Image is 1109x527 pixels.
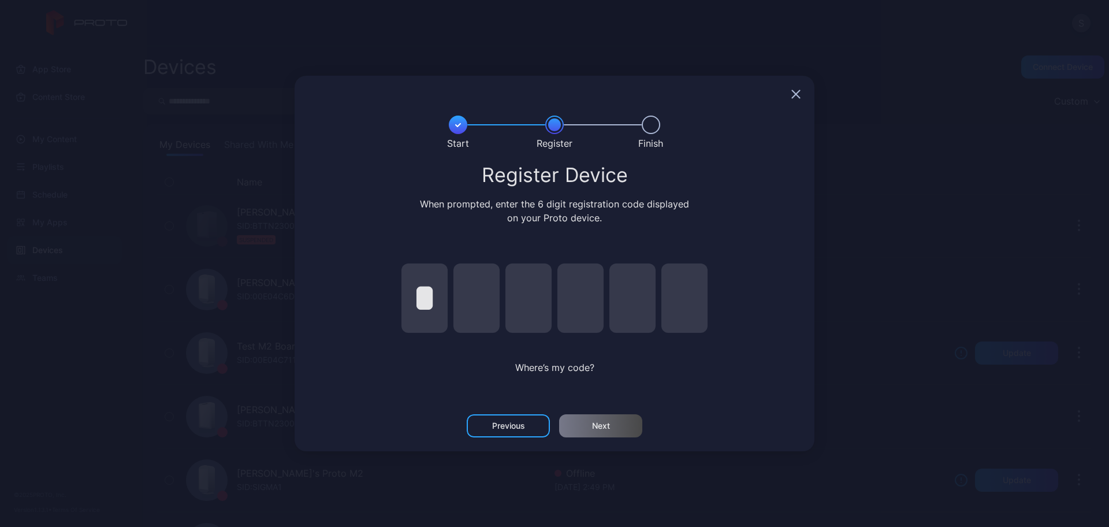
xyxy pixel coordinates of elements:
button: Previous [467,414,550,437]
div: Register [537,136,572,150]
input: pin code 1 of 6 [401,263,448,333]
input: pin code 2 of 6 [453,263,500,333]
input: pin code 5 of 6 [609,263,656,333]
button: Next [559,414,642,437]
input: pin code 3 of 6 [505,263,552,333]
div: Start [447,136,469,150]
div: When prompted, enter the 6 digit registration code displayed on your Proto device. [418,197,692,225]
span: Where’s my code? [515,362,594,373]
input: pin code 4 of 6 [557,263,604,333]
div: Previous [492,421,525,430]
input: pin code 6 of 6 [661,263,708,333]
div: Finish [638,136,663,150]
div: Next [592,421,610,430]
div: Register Device [308,165,801,185]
